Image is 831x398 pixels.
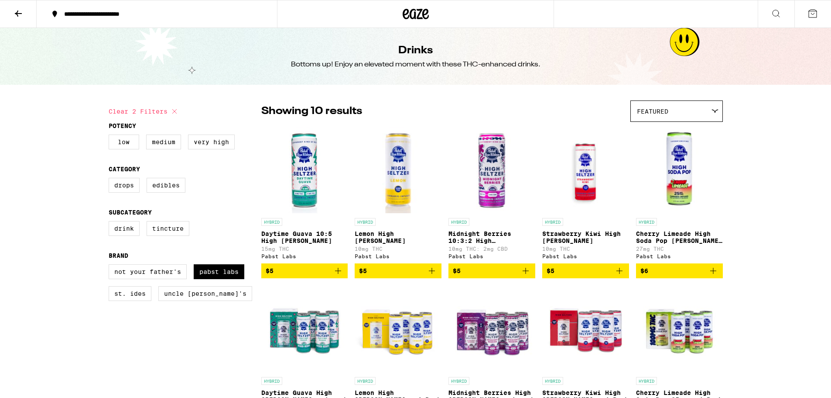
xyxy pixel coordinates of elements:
[355,126,441,214] img: Pabst Labs - Lemon High Seltzer
[355,246,441,252] p: 10mg THC
[453,267,461,274] span: $5
[542,263,629,278] button: Add to bag
[542,126,629,214] img: Pabst Labs - Strawberry Kiwi High Seltzer
[448,126,535,263] a: Open page for Midnight Berries 10:3:2 High Seltzer from Pabst Labs
[194,264,244,279] label: Pabst Labs
[109,122,136,129] legend: Potency
[291,60,540,69] div: Bottoms up! Enjoy an elevated moment with these THC-enhanced drinks.
[542,218,563,226] p: HYBRID
[448,377,469,385] p: HYBRID
[448,218,469,226] p: HYBRID
[261,263,348,278] button: Add to bag
[261,218,282,226] p: HYBRID
[636,263,723,278] button: Add to bag
[147,221,189,236] label: Tincture
[261,104,362,119] p: Showing 10 results
[355,377,376,385] p: HYBRID
[542,377,563,385] p: HYBRID
[636,377,657,385] p: HYBRID
[359,267,367,274] span: $5
[109,135,139,149] label: Low
[109,209,152,216] legend: Subcategory
[261,377,282,385] p: HYBRID
[261,285,348,373] img: Pabst Labs - Daytime Guava High Seltzer - 4-pack
[636,230,723,244] p: Cherry Limeade High Soda Pop [PERSON_NAME] - 25mg
[448,246,535,252] p: 10mg THC: 2mg CBD
[636,285,723,373] img: Pabst Labs - Cherry Limeade High Soda Pop 25mg - 4 Pack
[547,267,554,274] span: $5
[355,230,441,244] p: Lemon High [PERSON_NAME]
[109,178,140,193] label: Drops
[355,218,376,226] p: HYBRID
[109,286,151,301] label: St. Ides
[109,221,140,236] label: Drink
[355,263,441,278] button: Add to bag
[448,126,535,214] img: Pabst Labs - Midnight Berries 10:3:2 High Seltzer
[636,126,723,214] img: Pabst Labs - Cherry Limeade High Soda Pop Seltzer - 25mg
[158,286,252,301] label: Uncle [PERSON_NAME]'s
[398,43,433,58] h1: Drinks
[542,126,629,263] a: Open page for Strawberry Kiwi High Seltzer from Pabst Labs
[637,108,668,115] span: Featured
[355,253,441,259] div: Pabst Labs
[147,178,185,193] label: Edibles
[448,263,535,278] button: Add to bag
[448,230,535,244] p: Midnight Berries 10:3:2 High [PERSON_NAME]
[261,246,348,252] p: 15mg THC
[355,285,441,373] img: Pabst Labs - Lemon High Seltzer - 4-Pack
[146,135,181,149] label: Medium
[109,100,180,122] button: Clear 2 filters
[355,126,441,263] a: Open page for Lemon High Seltzer from Pabst Labs
[636,246,723,252] p: 27mg THC
[636,253,723,259] div: Pabst Labs
[261,230,348,244] p: Daytime Guava 10:5 High [PERSON_NAME]
[109,252,128,259] legend: Brand
[542,246,629,252] p: 10mg THC
[109,166,140,173] legend: Category
[640,267,648,274] span: $6
[261,253,348,259] div: Pabst Labs
[266,267,274,274] span: $5
[542,230,629,244] p: Strawberry Kiwi High [PERSON_NAME]
[448,285,535,373] img: Pabst Labs - Midnight Berries High Seltzer - 4-pack
[448,253,535,259] div: Pabst Labs
[636,218,657,226] p: HYBRID
[109,264,187,279] label: Not Your Father's
[542,285,629,373] img: Pabst Labs - Strawberry Kiwi High Seltzer - 4-Pack
[636,126,723,263] a: Open page for Cherry Limeade High Soda Pop Seltzer - 25mg from Pabst Labs
[261,126,348,214] img: Pabst Labs - Daytime Guava 10:5 High Seltzer
[188,135,235,149] label: Very High
[542,253,629,259] div: Pabst Labs
[261,126,348,263] a: Open page for Daytime Guava 10:5 High Seltzer from Pabst Labs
